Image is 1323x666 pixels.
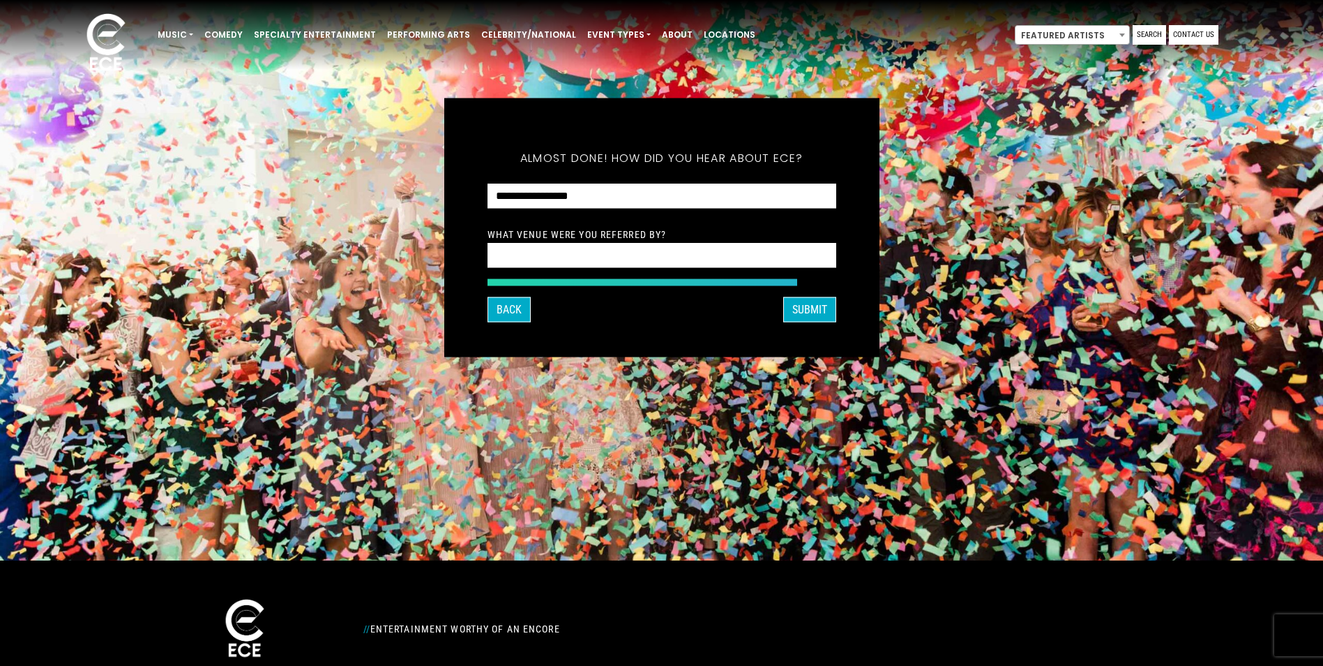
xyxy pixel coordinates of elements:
[656,23,698,47] a: About
[248,23,381,47] a: Specialty Entertainment
[783,297,836,323] button: SUBMIT
[199,23,248,47] a: Comedy
[487,297,531,323] button: Back
[698,23,761,47] a: Locations
[152,23,199,47] a: Music
[487,184,836,209] select: How did you hear about ECE
[381,23,476,47] a: Performing Arts
[210,595,280,663] img: ece_new_logo_whitev2-1.png
[363,623,370,635] span: //
[487,133,836,184] h5: Almost done! How did you hear about ECE?
[1169,25,1218,45] a: Contact Us
[71,10,141,77] img: ece_new_logo_whitev2-1.png
[1133,25,1166,45] a: Search
[487,228,667,241] label: What venue were you referred by?
[1015,26,1129,45] span: Featured Artists
[476,23,582,47] a: Celebrity/National
[582,23,656,47] a: Event Types
[1015,25,1130,45] span: Featured Artists
[355,618,815,640] div: Entertainment Worthy of an Encore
